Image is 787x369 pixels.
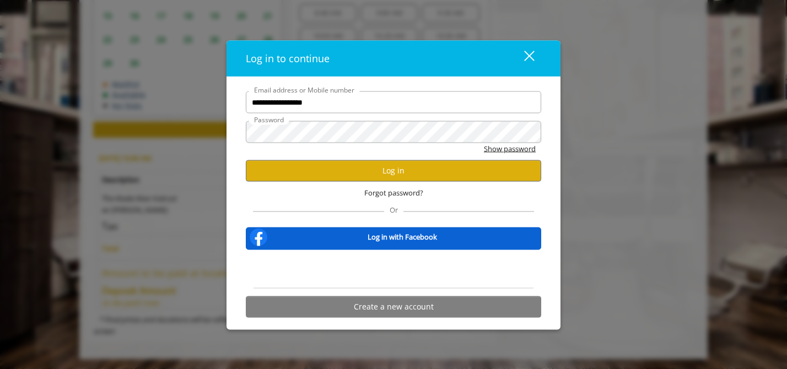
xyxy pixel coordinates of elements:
[484,143,536,155] button: Show password
[246,52,330,65] span: Log in to continue
[247,226,269,248] img: facebook-logo
[364,187,423,198] span: Forgot password?
[333,257,454,281] iframe: Sign in with Google Button
[384,204,403,214] span: Or
[368,231,437,243] b: Log in with Facebook
[249,85,360,95] label: Email address or Mobile number
[246,296,541,317] button: Create a new account
[246,91,541,113] input: Email address or Mobile number
[246,121,541,143] input: Password
[511,50,533,67] div: close dialog
[504,47,541,69] button: close dialog
[249,115,289,125] label: Password
[246,160,541,181] button: Log in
